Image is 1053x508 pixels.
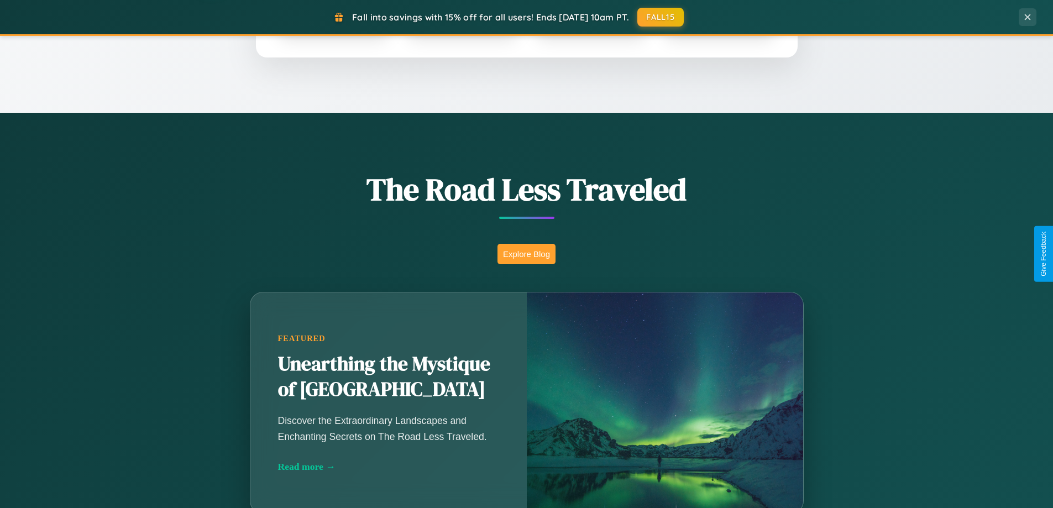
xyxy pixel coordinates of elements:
h2: Unearthing the Mystique of [GEOGRAPHIC_DATA] [278,352,499,402]
span: Fall into savings with 15% off for all users! Ends [DATE] 10am PT. [352,12,629,23]
button: FALL15 [637,8,684,27]
div: Read more → [278,461,499,473]
p: Discover the Extraordinary Landscapes and Enchanting Secrets on The Road Less Traveled. [278,413,499,444]
h1: The Road Less Traveled [195,168,858,211]
div: Featured [278,334,499,343]
div: Give Feedback [1040,232,1047,276]
button: Explore Blog [497,244,556,264]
